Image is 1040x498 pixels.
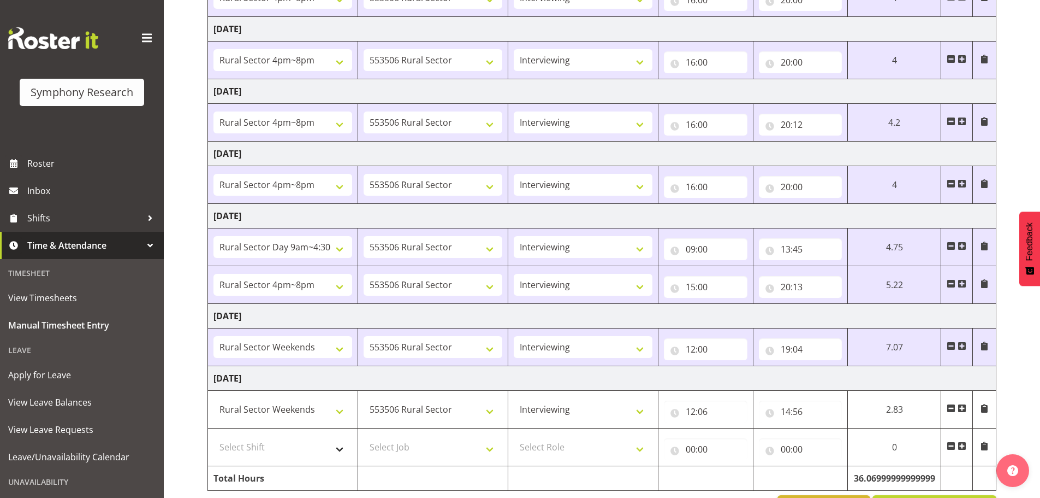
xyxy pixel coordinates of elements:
[8,394,156,411] span: View Leave Balances
[759,276,842,298] input: Click to select...
[664,51,747,73] input: Click to select...
[3,361,161,389] a: Apply for Leave
[3,389,161,416] a: View Leave Balances
[664,114,747,136] input: Click to select...
[3,471,161,493] div: Unavailability
[3,312,161,339] a: Manual Timesheet Entry
[848,429,941,466] td: 0
[208,142,996,166] td: [DATE]
[848,391,941,429] td: 2.83
[208,204,996,229] td: [DATE]
[27,183,158,199] span: Inbox
[208,17,996,42] td: [DATE]
[3,339,161,361] div: Leave
[664,401,747,423] input: Click to select...
[31,84,133,101] div: Symphony Research
[27,155,158,172] span: Roster
[848,166,941,204] td: 4
[8,449,156,465] span: Leave/Unavailability Calendar
[27,237,142,254] span: Time & Attendance
[759,114,842,136] input: Click to select...
[208,466,358,491] td: Total Hours
[759,176,842,198] input: Click to select...
[8,290,156,306] span: View Timesheets
[759,338,842,360] input: Click to select...
[8,27,98,49] img: Rosterit website logo
[664,176,747,198] input: Click to select...
[759,438,842,460] input: Click to select...
[848,266,941,304] td: 5.22
[27,210,142,226] span: Shifts
[664,276,747,298] input: Click to select...
[8,317,156,333] span: Manual Timesheet Entry
[664,438,747,460] input: Click to select...
[208,79,996,104] td: [DATE]
[208,366,996,391] td: [DATE]
[848,329,941,366] td: 7.07
[848,42,941,79] td: 4
[3,262,161,284] div: Timesheet
[759,401,842,423] input: Click to select...
[848,466,941,491] td: 36.06999999999999
[3,443,161,471] a: Leave/Unavailability Calendar
[8,367,156,383] span: Apply for Leave
[1007,465,1018,476] img: help-xxl-2.png
[208,304,996,329] td: [DATE]
[3,416,161,443] a: View Leave Requests
[664,338,747,360] input: Click to select...
[8,421,156,438] span: View Leave Requests
[848,229,941,266] td: 4.75
[664,238,747,260] input: Click to select...
[759,51,842,73] input: Click to select...
[1019,212,1040,286] button: Feedback - Show survey
[3,284,161,312] a: View Timesheets
[1025,222,1035,261] span: Feedback
[848,104,941,142] td: 4.2
[759,238,842,260] input: Click to select...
